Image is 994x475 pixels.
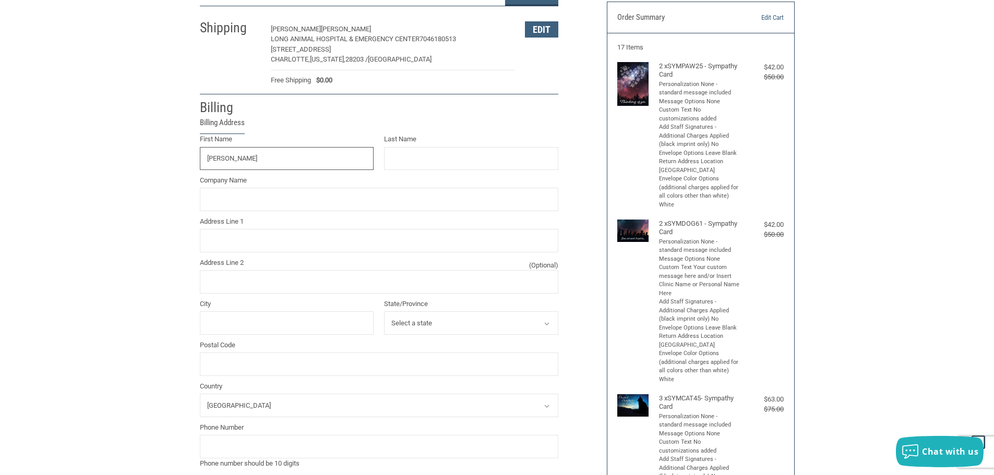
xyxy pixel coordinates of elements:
label: State/Province [384,299,558,309]
h4: 2 x SYMPAW25 - Sympathy Card [659,62,740,79]
div: $75.00 [742,404,784,415]
div: $50.00 [742,229,784,240]
li: Envelope Options Leave Blank [659,324,740,333]
li: Custom Text No customizations added [659,438,740,455]
li: Add Staff Signatures - Additional Charges Applied (black imprint only) No [659,123,740,149]
button: Chat with us [896,436,984,467]
li: Message Options None [659,430,740,439]
li: Envelope Color Options (additional charges applied for all colors other than white) White [659,349,740,384]
span: $0.00 [311,75,332,86]
li: Message Options None [659,255,740,264]
span: LONG ANIMAL HOSPITAL & EMERGENCY CENTER [271,35,420,43]
li: Personalization None - standard message included [659,412,740,430]
h2: Shipping [200,19,261,36]
li: Custom Text Your custom message here and/or Insert Clinic Name or Personal Name Here [659,263,740,298]
span: [GEOGRAPHIC_DATA] [368,55,432,63]
label: Phone Number [200,422,558,433]
span: [US_STATE], [310,55,345,63]
label: First Name [200,134,374,144]
div: $50.00 [742,72,784,82]
button: Edit [525,21,558,38]
li: Custom Text No customizations added [659,106,740,123]
span: Free Shipping [271,75,311,86]
li: Add Staff Signatures - Additional Charges Applied (black imprint only) No [659,298,740,324]
h4: 3 x SYMCAT45- Sympathy Card [659,394,740,411]
li: Return Address Location [GEOGRAPHIC_DATA] [659,332,740,349]
label: Postal Code [200,340,558,350]
li: Message Options None [659,98,740,106]
span: 7046180513 [420,35,456,43]
li: Envelope Color Options (additional charges applied for all colors other than white) White [659,175,740,209]
label: Last Name [384,134,558,144]
legend: Billing Address [200,117,245,134]
label: Address Line 1 [200,216,558,227]
span: Chat with us [922,446,978,457]
label: Company Name [200,175,558,186]
label: Country [200,381,558,392]
div: Phone number should be 10 digits [200,458,558,469]
h2: Billing [200,99,261,116]
small: (Optional) [529,260,558,271]
label: Address Line 2 [200,258,558,268]
li: Return Address Location [GEOGRAPHIC_DATA] [659,157,740,175]
span: CHARLOTTE, [271,55,310,63]
div: $42.00 [742,62,784,72]
a: Edit Cart [730,13,784,23]
label: City [200,299,374,309]
h4: 2 x SYMDOG61 - Sympathy Card [659,220,740,237]
h3: 17 Items [617,43,784,52]
li: Personalization None - standard message included [659,238,740,255]
li: Envelope Options Leave Blank [659,149,740,158]
div: $42.00 [742,220,784,230]
span: [PERSON_NAME] [321,25,371,33]
h3: Order Summary [617,13,730,23]
span: [STREET_ADDRESS] [271,45,331,53]
span: 28203 / [345,55,368,63]
div: $63.00 [742,394,784,405]
li: Personalization None - standard message included [659,80,740,98]
span: [PERSON_NAME] [271,25,321,33]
